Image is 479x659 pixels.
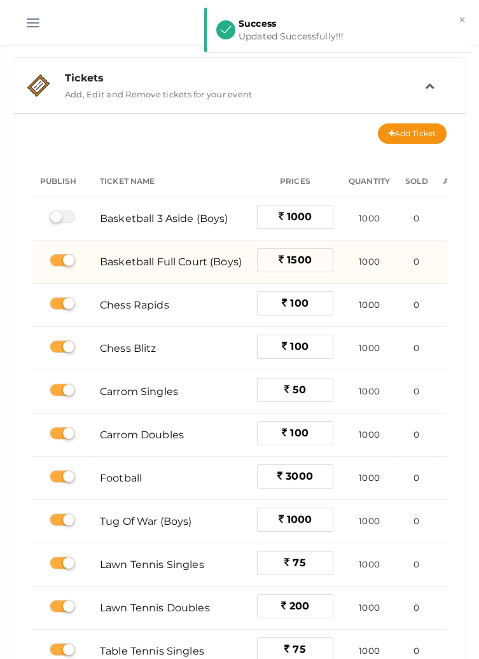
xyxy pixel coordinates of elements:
span: 3000 [286,470,313,482]
a: Tickets Add, Edit and Remove tickets for your event [20,90,459,102]
span: 1000 [359,516,380,526]
th: Publish [32,166,92,197]
img: ticket.svg [27,74,50,97]
span: 0 [413,213,419,223]
button: × [458,13,466,27]
span: 1000 [359,559,380,569]
span: Chess Rapids [100,299,169,311]
th: Quantity [341,166,398,197]
span: 100 [290,340,308,352]
span: 0 [413,516,419,526]
th: Prices [249,166,341,197]
span: Table Tennis Singles [100,645,204,657]
span: Chess Blitz [100,342,156,354]
div: Success [239,17,462,30]
span: 0 [413,300,419,310]
span: Lawn Tennis Doubles [100,602,210,614]
span: 0 [413,386,419,396]
span: 1000 [359,300,380,310]
div: Tickets [65,72,425,84]
span: 100 [290,427,308,439]
span: 1000 [359,386,380,396]
span: 1000 [359,256,380,267]
span: 1000 [359,213,380,223]
span: 1000 [359,473,380,483]
span: 75 [293,557,305,569]
span: 0 [413,343,419,353]
th: Sold [398,166,436,197]
span: 0 [413,429,419,440]
span: 1000 [359,646,380,656]
span: Lawn Tennis Singles [100,558,204,571]
span: 0 [413,256,419,267]
span: 0 [413,646,419,656]
span: 0 [413,473,419,483]
span: 1000 [359,602,380,613]
span: 1000 [287,211,312,223]
span: 1500 [287,254,312,266]
div: Updated Successfully!!! [239,30,462,43]
button: Add Ticket [378,123,447,144]
span: 1000 [287,513,312,525]
span: Basketball Full Court (Boys) [100,256,242,268]
span: Basketball 3 Aside (Boys) [100,212,228,225]
span: Football [100,472,142,484]
span: Carrom Singles [100,385,178,398]
span: Carrom Doubles [100,429,184,441]
span: 1000 [359,429,380,440]
span: 1000 [359,343,380,353]
span: 0 [413,559,419,569]
span: 75 [293,643,305,655]
span: 100 [290,297,308,309]
span: 200 [289,600,309,612]
th: Ticket Name [92,166,249,197]
label: Add, Edit and Remove tickets for your event [65,84,252,99]
span: Tug of War (Boys) [100,515,191,527]
span: 0 [413,602,419,613]
span: 50 [293,384,306,396]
